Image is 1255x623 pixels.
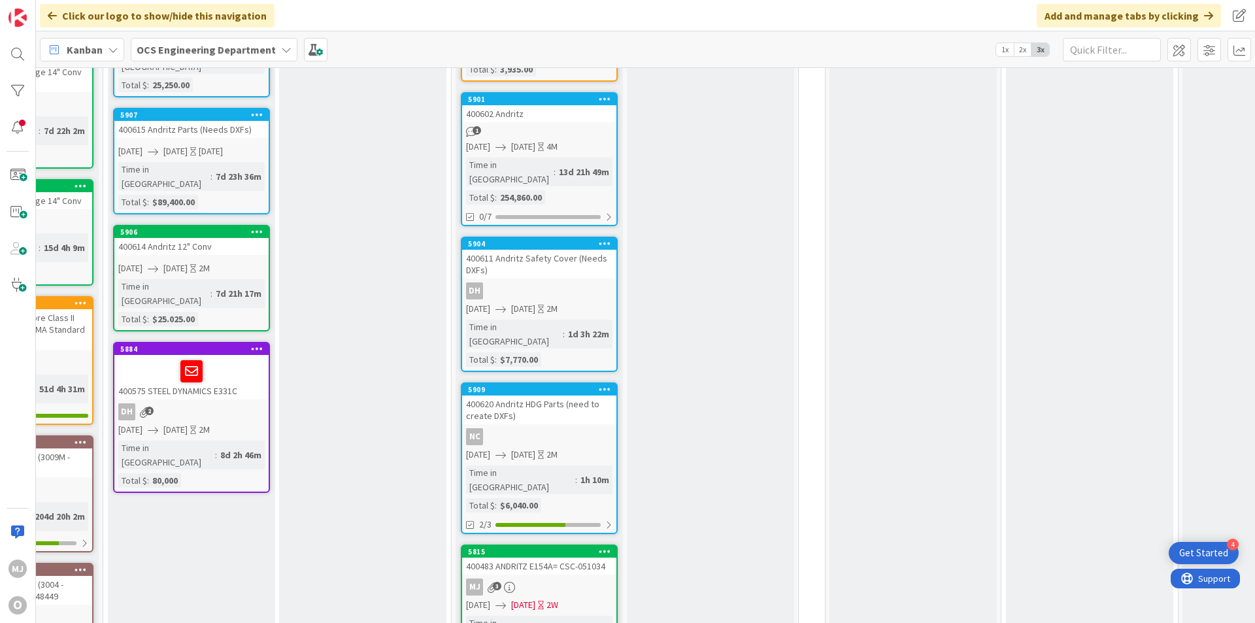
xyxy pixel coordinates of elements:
[114,109,269,138] div: 5907400615 Andritz Parts (Needs DXFs)
[1179,547,1228,560] div: Get Started
[466,302,490,316] span: [DATE]
[212,169,265,184] div: 7d 23h 36m
[473,126,481,135] span: 1
[468,239,616,248] div: 5904
[511,302,535,316] span: [DATE]
[511,140,535,154] span: [DATE]
[996,43,1014,56] span: 1x
[462,558,616,575] div: 400483 ANDRITZ E154A= CSC-051034
[163,423,188,437] span: [DATE]
[40,4,275,27] div: Click our logo to show/hide this navigation
[147,195,149,209] span: :
[1063,38,1161,61] input: Quick Filter...
[118,144,142,158] span: [DATE]
[149,473,181,488] div: 80,000
[199,261,210,275] div: 2M
[118,473,147,488] div: Total $
[41,124,88,138] div: 7d 22h 2m
[495,190,497,205] span: :
[114,343,269,355] div: 5884
[199,423,210,437] div: 2M
[199,144,223,158] div: [DATE]
[114,121,269,138] div: 400615 Andritz Parts (Needs DXFs)
[546,302,558,316] div: 2M
[1031,43,1049,56] span: 3x
[511,448,535,462] span: [DATE]
[466,465,575,494] div: Time in [GEOGRAPHIC_DATA]
[163,261,188,275] span: [DATE]
[149,195,198,209] div: $89,400.00
[163,144,188,158] span: [DATE]
[114,109,269,121] div: 5907
[1014,43,1031,56] span: 2x
[466,579,483,596] div: MJ
[466,428,483,445] div: NC
[39,241,41,255] span: :
[1227,539,1239,550] div: 4
[479,210,492,224] span: 0/7
[118,423,142,437] span: [DATE]
[466,598,490,612] span: [DATE]
[147,78,149,92] span: :
[479,518,492,531] span: 2/3
[466,190,495,205] div: Total $
[462,546,616,558] div: 5815
[114,238,269,255] div: 400614 Andritz 12" Conv
[120,227,269,237] div: 5906
[8,560,27,578] div: MJ
[118,162,210,191] div: Time in [GEOGRAPHIC_DATA]
[462,396,616,424] div: 400620 Andritz HDG Parts (need to create DXFs)
[462,238,616,278] div: 5904400611 Andritz Safety Cover (Needs DXFs)
[120,110,269,120] div: 5907
[546,140,558,154] div: 4M
[118,312,147,326] div: Total $
[149,312,198,326] div: $25.025.00
[120,345,269,354] div: 5884
[462,93,616,105] div: 5901
[462,93,616,122] div: 5901400602 Andritz
[41,241,88,255] div: 15d 4h 9m
[462,428,616,445] div: NC
[118,441,215,469] div: Time in [GEOGRAPHIC_DATA]
[27,2,59,18] span: Support
[114,355,269,399] div: 400575 STEEL DYNAMICS E331C
[118,195,147,209] div: Total $
[495,352,497,367] span: :
[497,498,541,513] div: $6,040.00
[462,546,616,575] div: 5815400483 ANDRITZ E154A= CSC-051034
[31,509,88,524] div: 204d 20h 2m
[462,384,616,396] div: 5909
[468,95,616,104] div: 5901
[1037,4,1221,27] div: Add and manage tabs by clicking
[466,352,495,367] div: Total $
[462,579,616,596] div: MJ
[461,382,618,534] a: 5909400620 Andritz HDG Parts (need to create DXFs)NC[DATE][DATE]2MTime in [GEOGRAPHIC_DATA]:1h 10...
[511,598,535,612] span: [DATE]
[8,596,27,615] div: O
[468,385,616,394] div: 5909
[497,62,536,76] div: 3,935.00
[114,343,269,399] div: 5884400575 STEEL DYNAMICS E331C
[462,384,616,424] div: 5909400620 Andritz HDG Parts (need to create DXFs)
[149,78,193,92] div: 25,250.00
[462,238,616,250] div: 5904
[546,448,558,462] div: 2M
[565,327,612,341] div: 1d 3h 22m
[497,352,541,367] div: $7,770.00
[462,105,616,122] div: 400602 Andritz
[210,286,212,301] span: :
[466,62,495,76] div: Total $
[466,140,490,154] span: [DATE]
[554,165,556,179] span: :
[118,261,142,275] span: [DATE]
[118,279,210,308] div: Time in [GEOGRAPHIC_DATA]
[114,226,269,238] div: 5906
[113,108,270,214] a: 5907400615 Andritz Parts (Needs DXFs)[DATE][DATE][DATE]Time in [GEOGRAPHIC_DATA]:7d 23h 36mTotal ...
[546,598,558,612] div: 2W
[212,286,265,301] div: 7d 21h 17m
[8,8,27,27] img: Visit kanbanzone.com
[39,124,41,138] span: :
[495,498,497,513] span: :
[217,448,265,462] div: 8d 2h 46m
[147,312,149,326] span: :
